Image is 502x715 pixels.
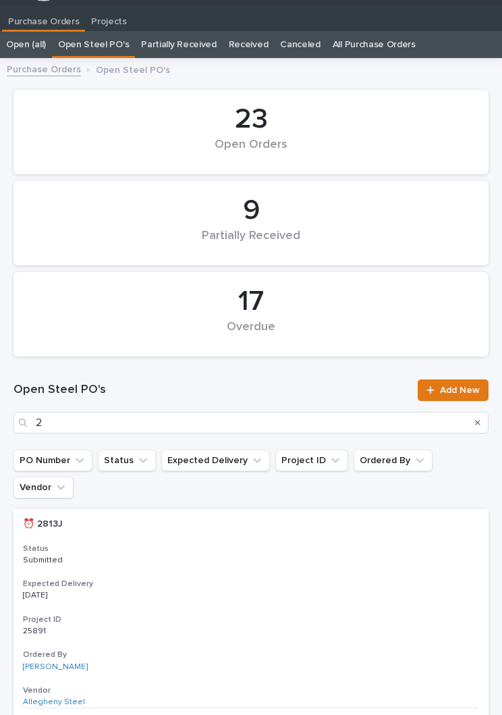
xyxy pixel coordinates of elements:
[36,285,466,319] div: 17
[23,591,136,600] p: [DATE]
[23,662,88,672] a: [PERSON_NAME]
[23,650,479,660] h3: Ordered By
[23,614,479,625] h3: Project ID
[13,450,92,471] button: PO Number
[23,579,479,589] h3: Expected Delivery
[23,624,49,636] p: 25891
[354,450,433,471] button: Ordered By
[98,450,156,471] button: Status
[229,31,269,58] a: Received
[91,6,127,28] p: Projects
[280,31,320,58] a: Canceled
[333,31,416,58] a: All Purchase Orders
[23,556,136,565] p: Submitted
[141,31,216,58] a: Partially Received
[58,31,129,58] a: Open Steel PO's
[13,412,489,433] input: Search
[36,194,466,228] div: 9
[23,685,479,696] h3: Vendor
[2,6,85,30] a: Purchase Orders
[418,379,489,401] a: Add New
[23,697,85,707] a: Allegheny Steel
[440,386,480,395] span: Add New
[275,450,348,471] button: Project ID
[85,6,133,32] a: Projects
[23,516,65,530] p: ⏰ 2813J
[36,138,466,166] div: Open Orders
[13,382,410,398] h1: Open Steel PO's
[36,103,466,136] div: 23
[6,31,46,58] a: Open (all)
[36,229,466,257] div: Partially Received
[13,477,74,498] button: Vendor
[23,544,479,554] h3: Status
[7,61,81,76] a: Purchase Orders
[36,320,466,348] div: Overdue
[8,6,79,28] p: Purchase Orders
[96,61,170,76] p: Open Steel PO's
[161,450,270,471] button: Expected Delivery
